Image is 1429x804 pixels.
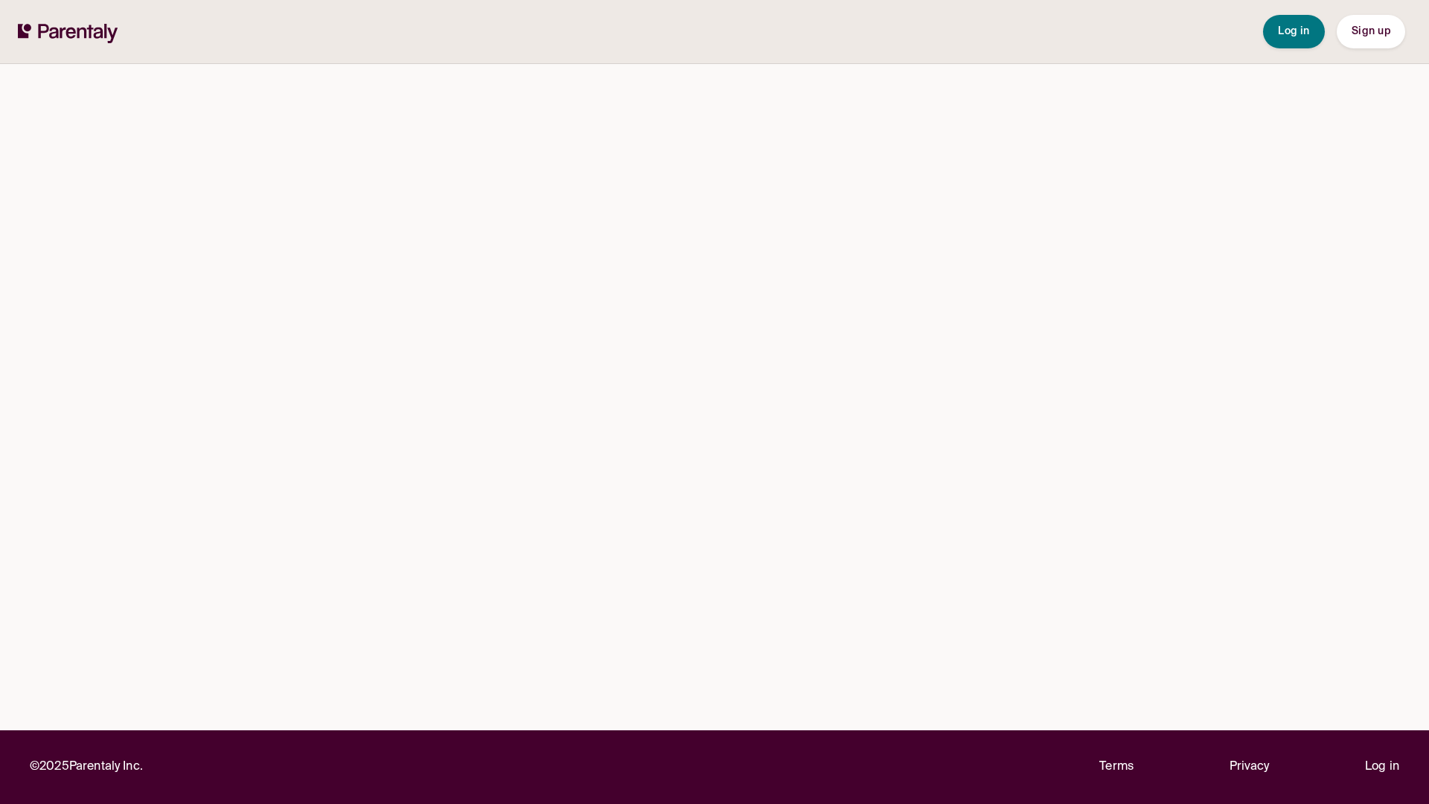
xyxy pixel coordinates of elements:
a: Privacy [1230,757,1270,777]
span: Sign up [1352,26,1390,36]
span: Log in [1278,26,1310,36]
a: Log in [1365,757,1399,777]
button: Sign up [1337,15,1405,48]
a: Terms [1099,757,1134,777]
p: © 2025 Parentaly Inc. [30,757,143,777]
button: Log in [1263,15,1325,48]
